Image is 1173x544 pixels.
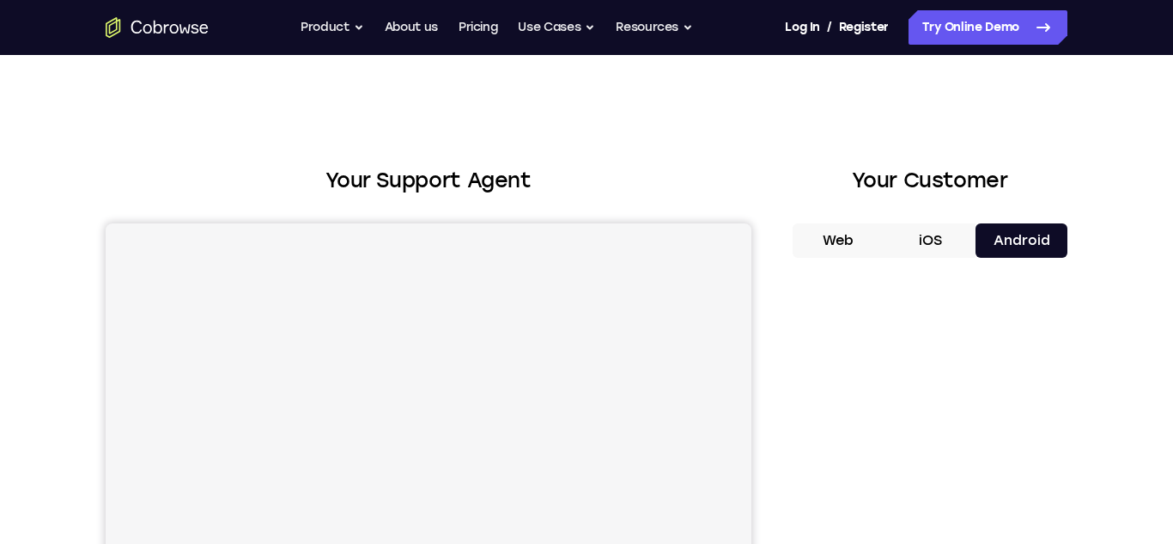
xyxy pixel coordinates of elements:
h2: Your Support Agent [106,165,751,196]
button: Web [793,223,884,258]
a: Register [839,10,889,45]
button: iOS [884,223,976,258]
span: / [827,17,832,38]
button: Product [301,10,364,45]
button: Android [975,223,1067,258]
button: Resources [616,10,693,45]
a: Try Online Demo [909,10,1067,45]
h2: Your Customer [793,165,1067,196]
a: About us [385,10,438,45]
a: Go to the home page [106,17,209,38]
button: Use Cases [518,10,595,45]
a: Log In [785,10,819,45]
a: Pricing [459,10,498,45]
